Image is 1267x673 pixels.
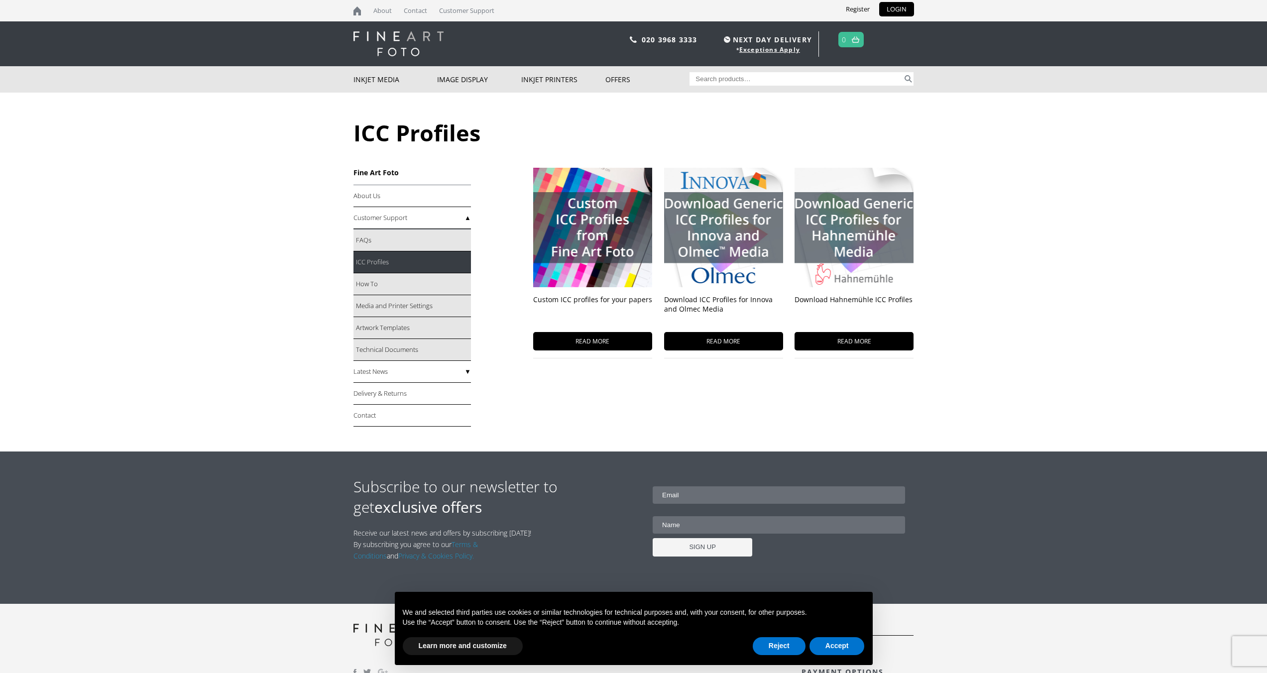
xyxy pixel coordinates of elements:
a: Exceptions Apply [739,45,800,54]
a: 0 [842,32,846,47]
a: Media and Printer Settings [353,295,471,317]
p: We and selected third parties use cookies or similar technologies for technical purposes and, wit... [403,608,865,618]
h2: Subscribe to our newsletter to get [353,476,634,517]
h1: ICC Profiles [353,117,914,148]
input: Email [653,486,905,504]
a: Contact [353,405,471,427]
h3: Download Hahnemühle ICC Profiles [795,295,914,325]
a: FAQs [353,229,471,251]
p: Use the “Accept” button to consent. Use the “Reject” button to continue without accepting. [403,618,865,628]
a: Artwork Templates [353,317,471,339]
img: time.svg [724,36,730,43]
a: Customer Support [353,207,471,229]
img: logo-grey.svg [353,624,435,646]
button: Learn more and customize [403,637,523,655]
input: SIGN UP [653,538,752,557]
a: Inkjet Media [353,66,438,93]
a: Latest News [353,361,471,383]
a: LOGIN [879,2,914,16]
a: Register [838,2,877,16]
img: basket.svg [852,36,859,43]
button: Accept [809,637,865,655]
img: logo-white.svg [353,31,444,56]
input: Name [653,516,905,534]
a: Image Display [437,66,521,93]
h3: Custom ICC profiles for your papers [533,295,652,325]
span: READ MORE [664,332,783,350]
a: Delivery & Returns [353,383,471,405]
a: 020 3968 3333 [642,35,697,44]
img: phone.svg [630,36,637,43]
a: Offers [605,66,690,93]
h3: Download ICC Profiles for Innova and Olmec Media [664,295,783,325]
button: Search [903,72,914,86]
span: NEXT DAY DELIVERY [721,34,812,45]
input: Search products… [690,72,903,86]
a: Inkjet Printers [521,66,605,93]
a: About Us [353,185,471,207]
button: Reject [753,637,806,655]
p: Receive our latest news and offers by subscribing [DATE]! By subscribing you agree to our and [353,527,537,561]
span: READ MORE [795,332,914,350]
span: READ MORE [533,332,652,350]
a: Privacy & Cookies Policy. [398,551,474,561]
h3: Fine Art Foto [353,168,471,177]
a: How To [353,273,471,295]
strong: exclusive offers [374,497,482,517]
a: Technical Documents [353,339,471,361]
a: ICC Profiles [353,251,471,273]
